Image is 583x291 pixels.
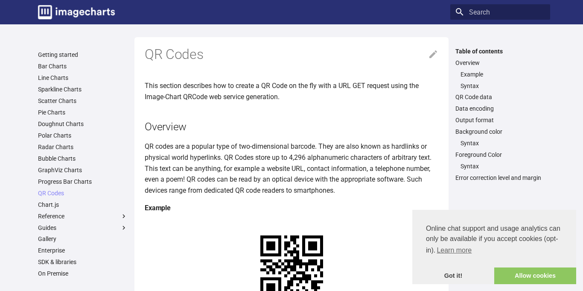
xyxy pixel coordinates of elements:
label: Table of contents [450,47,550,55]
a: QR Codes [38,189,128,197]
nav: Background color [455,139,545,147]
a: dismiss cookie message [412,267,494,285]
a: Polar Charts [38,132,128,139]
a: Bar Charts [38,62,128,70]
div: cookieconsent [412,210,576,284]
a: Gallery [38,235,128,243]
a: Pie Charts [38,109,128,116]
a: Chart.js [38,201,128,209]
a: Example [461,71,545,78]
a: SDK & libraries [38,258,128,266]
a: Output format [455,116,545,124]
a: QR Code data [455,93,545,101]
h1: QR Codes [145,46,438,64]
a: Progress Bar Charts [38,178,128,185]
a: Background color [455,128,545,135]
nav: Overview [455,71,545,90]
a: Overview [455,59,545,67]
a: Syntax [461,82,545,90]
a: On Premise [38,270,128,277]
a: Image-Charts documentation [35,2,118,23]
img: logo [38,5,115,19]
label: Guides [38,224,128,232]
input: Search [450,4,550,20]
h4: Example [145,203,438,214]
label: Reference [38,212,128,220]
h2: Overview [145,119,438,134]
a: Getting started [38,51,128,59]
a: Doughnut Charts [38,120,128,128]
a: Enterprise [38,247,128,254]
span: Online chat support and usage analytics can only be available if you accept cookies (opt-in). [426,223,563,257]
a: Data encoding [455,105,545,112]
a: GraphViz Charts [38,166,128,174]
a: Syntax [461,162,545,170]
a: Bubble Charts [38,155,128,162]
a: allow cookies [494,267,576,285]
a: Foreground Color [455,151,545,159]
a: learn more about cookies [435,244,473,257]
nav: Foreground Color [455,162,545,170]
a: Error correction level and margin [455,174,545,182]
p: QR codes are a popular type of two-dimensional barcode. They are also known as hardlinks or physi... [145,141,438,196]
nav: Table of contents [450,47,550,182]
a: Radar Charts [38,143,128,151]
a: Sparkline Charts [38,85,128,93]
p: This section describes how to create a QR Code on the fly with a URL GET request using the Image-... [145,80,438,102]
a: Syntax [461,139,545,147]
a: Scatter Charts [38,97,128,105]
a: Line Charts [38,74,128,82]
